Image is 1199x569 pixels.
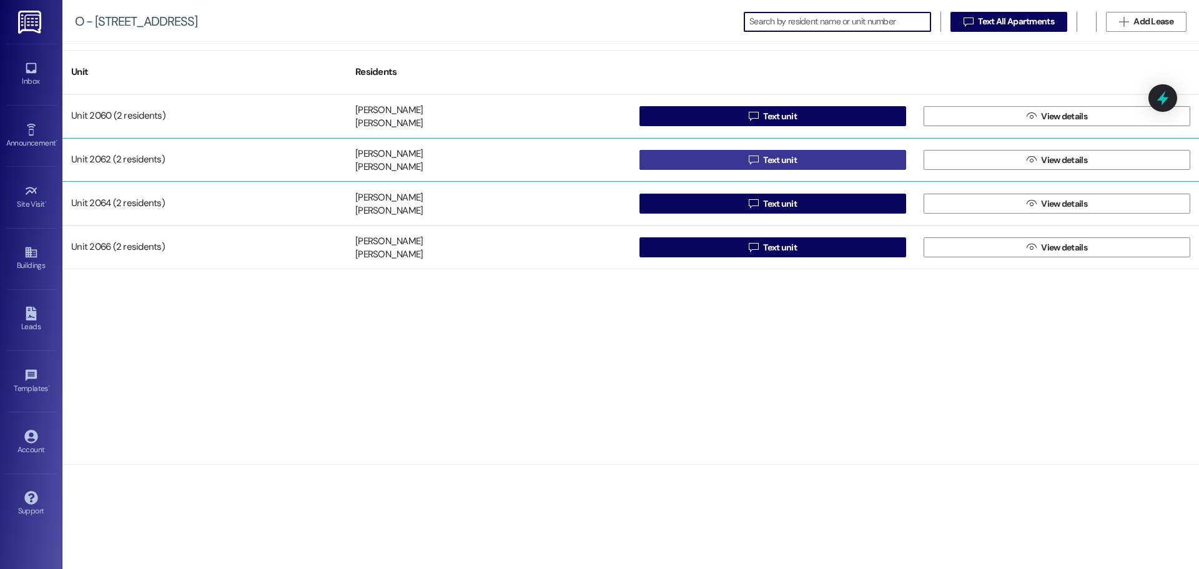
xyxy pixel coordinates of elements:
[950,12,1067,32] button: Text All Apartments
[924,106,1190,126] button: View details
[6,181,56,214] a: Site Visit •
[6,487,56,521] a: Support
[355,147,423,161] div: [PERSON_NAME]
[6,242,56,275] a: Buildings
[355,191,423,204] div: [PERSON_NAME]
[355,235,423,248] div: [PERSON_NAME]
[1027,242,1036,252] i: 
[924,150,1190,170] button: View details
[6,57,56,91] a: Inbox
[749,242,758,252] i: 
[56,137,57,146] span: •
[639,194,906,214] button: Text unit
[964,17,973,27] i: 
[62,235,347,260] div: Unit 2066 (2 residents)
[763,241,797,254] span: Text unit
[1133,15,1173,28] span: Add Lease
[6,303,56,337] a: Leads
[763,110,797,123] span: Text unit
[1041,110,1087,123] span: View details
[749,155,758,165] i: 
[45,198,47,207] span: •
[48,382,50,391] span: •
[924,237,1190,257] button: View details
[749,199,758,209] i: 
[355,104,423,117] div: [PERSON_NAME]
[639,106,906,126] button: Text unit
[924,194,1190,214] button: View details
[62,57,347,87] div: Unit
[763,197,797,210] span: Text unit
[62,147,347,172] div: Unit 2062 (2 residents)
[639,237,906,257] button: Text unit
[62,104,347,129] div: Unit 2060 (2 residents)
[1027,111,1036,121] i: 
[749,13,930,31] input: Search by resident name or unit number
[18,11,44,34] img: ResiDesk Logo
[1041,197,1087,210] span: View details
[355,161,423,174] div: [PERSON_NAME]
[355,117,423,131] div: [PERSON_NAME]
[347,57,631,87] div: Residents
[1027,155,1036,165] i: 
[355,205,423,218] div: [PERSON_NAME]
[1106,12,1187,32] button: Add Lease
[1041,241,1087,254] span: View details
[75,15,197,28] div: O - [STREET_ADDRESS]
[1027,199,1036,209] i: 
[749,111,758,121] i: 
[763,154,797,167] span: Text unit
[6,426,56,460] a: Account
[1041,154,1087,167] span: View details
[62,191,347,216] div: Unit 2064 (2 residents)
[355,249,423,262] div: [PERSON_NAME]
[639,150,906,170] button: Text unit
[6,365,56,398] a: Templates •
[978,15,1054,28] span: Text All Apartments
[1119,17,1128,27] i: 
